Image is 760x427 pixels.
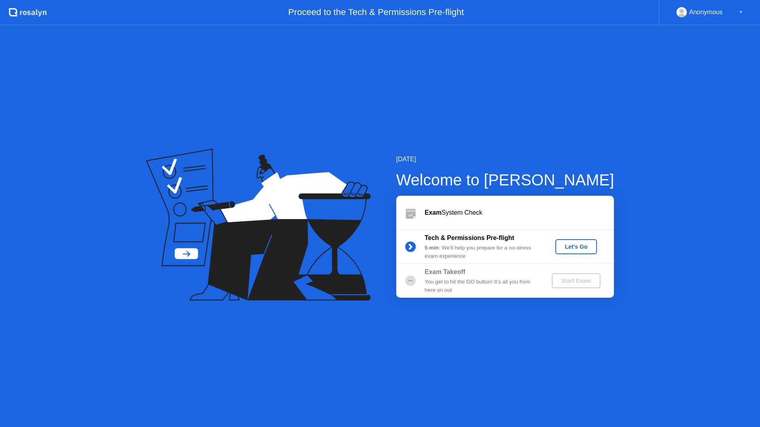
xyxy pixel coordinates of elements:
b: 5 min [425,245,439,251]
b: Exam [425,209,442,216]
div: System Check [425,208,614,217]
div: Let's Go [559,244,594,250]
div: : We’ll help you prepare for a no-stress exam experience [425,244,539,260]
div: Welcome to [PERSON_NAME] [396,168,614,192]
div: [DATE] [396,155,614,164]
b: Tech & Permissions Pre-flight [425,234,514,241]
div: Anonymous [689,7,723,17]
div: Start Exam [555,278,597,284]
b: Exam Takeoff [425,268,465,275]
button: Let's Go [555,239,597,254]
button: Start Exam [552,273,600,288]
div: You get to hit the GO button! It’s all you from here on out [425,278,539,294]
div: ▼ [739,7,743,17]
